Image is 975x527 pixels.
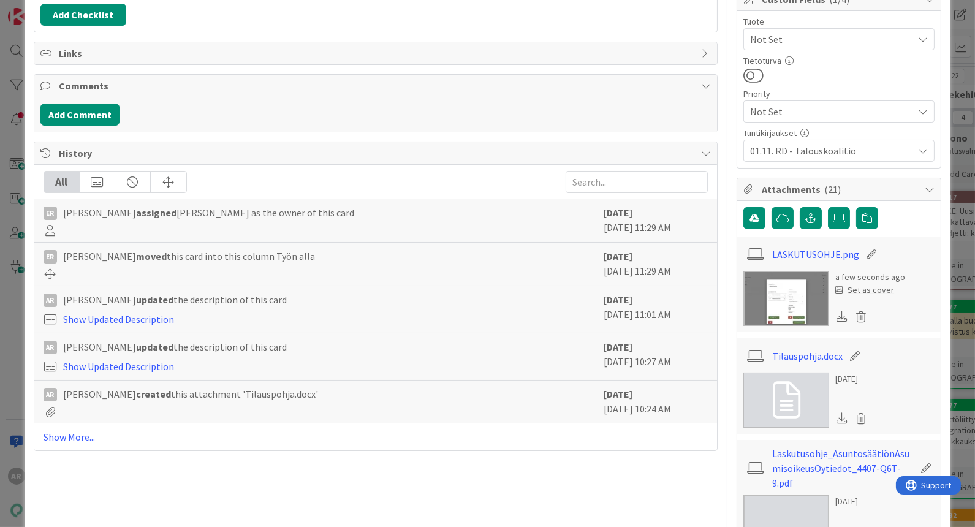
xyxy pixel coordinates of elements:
span: [PERSON_NAME] this attachment 'Tilauspohja.docx' [63,387,318,401]
div: ER [44,250,57,263]
div: [DATE] [835,373,871,385]
button: Add Comment [40,104,120,126]
a: LASKUTUSOHJE.png [772,247,859,262]
b: updated [136,294,173,306]
div: AR [44,341,57,354]
div: [DATE] [835,495,871,508]
b: [DATE] [604,207,632,219]
span: Not Set [750,103,907,120]
div: [DATE] 11:29 AM [604,205,708,236]
span: ( 21 ) [824,183,841,195]
b: [DATE] [604,341,632,353]
div: [DATE] 11:29 AM [604,249,708,279]
div: Set as cover [835,284,894,297]
button: Add Checklist [40,4,126,26]
span: [PERSON_NAME] [PERSON_NAME] as the owner of this card [63,205,354,220]
div: [DATE] 11:01 AM [604,292,708,327]
a: Tilauspohja.docx [772,349,843,363]
b: assigned [136,207,176,219]
div: Tuote [743,17,935,26]
span: Support [26,2,56,17]
span: 01.11. RD - Talouskoalitio [750,142,907,159]
span: Attachments [762,182,919,197]
span: Comments [59,78,695,93]
b: [DATE] [604,250,632,262]
span: Links [59,46,695,61]
div: Tuntikirjaukset [743,129,935,137]
span: History [59,146,695,161]
b: created [136,388,171,400]
div: Download [835,309,849,325]
span: Not Set [750,31,907,48]
div: Priority [743,89,935,98]
div: AR [44,294,57,307]
div: Download [835,411,849,427]
div: All [44,172,80,192]
b: updated [136,341,173,353]
div: AR [44,388,57,401]
span: [PERSON_NAME] the description of this card [63,339,287,354]
a: Show Updated Description [63,313,174,325]
div: ER [44,207,57,220]
a: Laskutusohje_AsuntosäätiönAsumisoikeusOytiedot_4407-Q6T-9.pdf [772,446,914,490]
span: [PERSON_NAME] the description of this card [63,292,287,307]
b: [DATE] [604,294,632,306]
b: [DATE] [604,388,632,400]
div: [DATE] 10:27 AM [604,339,708,374]
a: Show Updated Description [63,360,174,373]
a: Show More... [44,430,708,444]
span: [PERSON_NAME] this card into this column Työn alla [63,249,315,263]
b: moved [136,250,167,262]
div: [DATE] 10:24 AM [604,387,708,417]
div: Tietoturva [743,56,935,65]
div: a few seconds ago [835,271,905,284]
input: Search... [566,171,708,193]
